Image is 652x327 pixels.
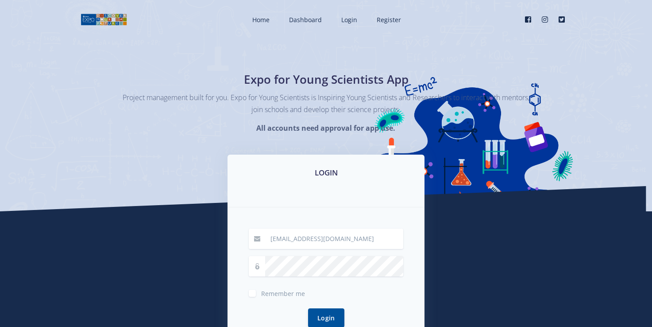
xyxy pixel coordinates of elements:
h1: Expo for Young Scientists App [165,71,488,88]
strong: All accounts need approval for app use. [256,123,395,133]
a: Dashboard [280,8,329,31]
span: Register [377,16,401,24]
input: Email / User ID [265,229,403,249]
span: Remember me [261,289,305,298]
img: logo01.png [81,13,127,26]
span: Login [341,16,357,24]
span: Home [252,16,270,24]
a: Register [368,8,408,31]
span: Dashboard [289,16,322,24]
a: Home [243,8,277,31]
p: Project management built for you. Expo for Young Scientists is Inspiring Young Scientists and Res... [123,92,530,116]
h3: LOGIN [238,167,414,179]
a: Login [332,8,364,31]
